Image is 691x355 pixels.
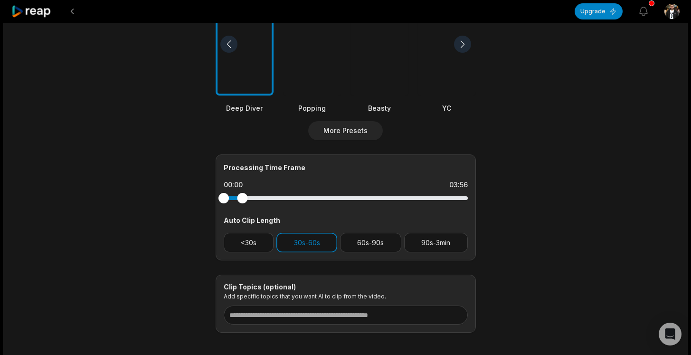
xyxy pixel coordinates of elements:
[224,215,468,225] div: Auto Clip Length
[224,233,274,252] button: <30s
[350,103,408,113] div: Beasty
[224,163,468,173] div: Processing Time Frame
[308,121,383,140] button: More Presets
[224,283,468,291] div: Clip Topics (optional)
[216,103,274,113] div: Deep Diver
[283,103,341,113] div: Popping
[418,103,476,113] div: YC
[276,233,337,252] button: 30s-60s
[224,180,243,190] div: 00:00
[224,293,468,300] p: Add specific topics that you want AI to clip from the video.
[575,3,623,19] button: Upgrade
[449,180,468,190] div: 03:56
[659,323,682,345] div: Open Intercom Messenger
[340,233,401,252] button: 60s-90s
[404,233,468,252] button: 90s-3min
